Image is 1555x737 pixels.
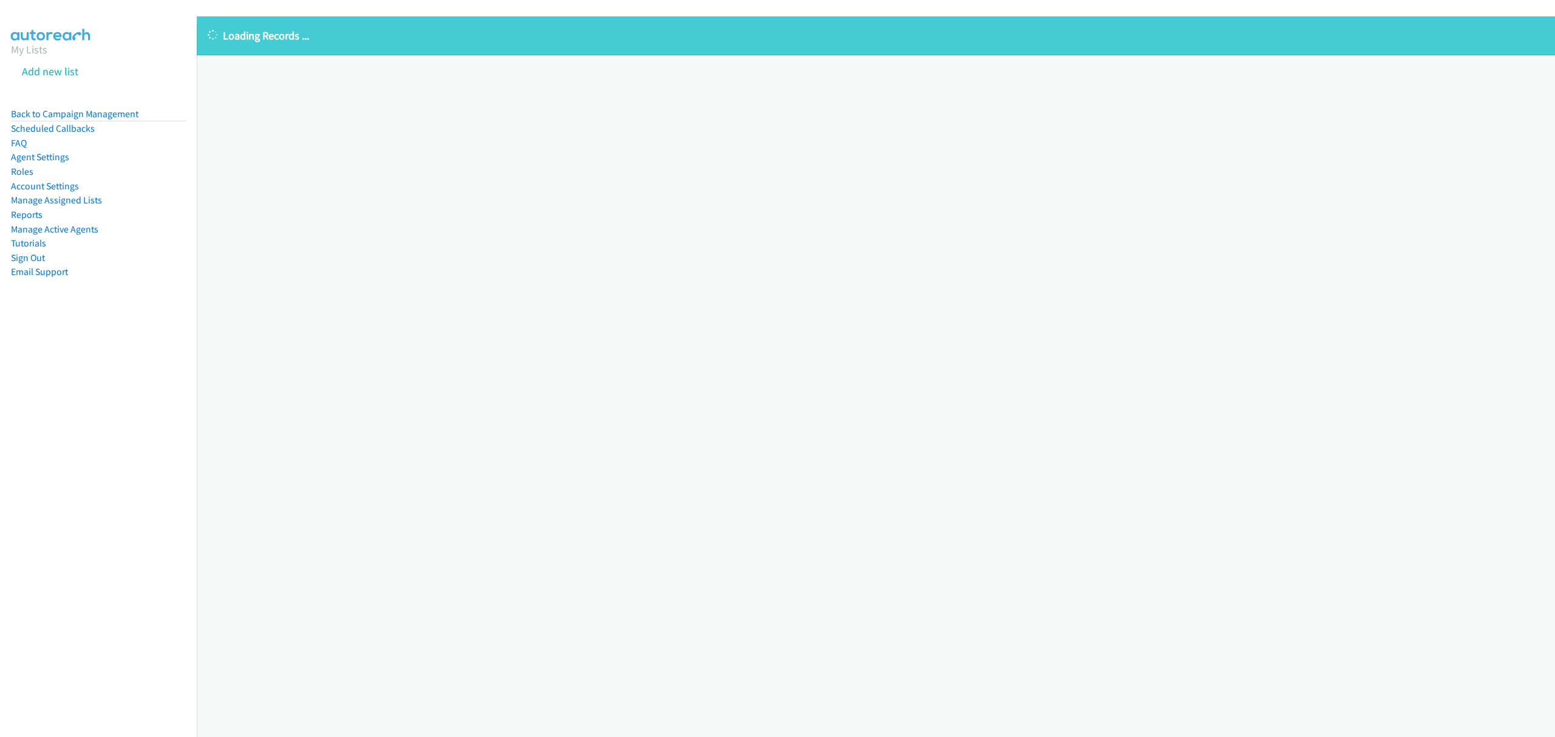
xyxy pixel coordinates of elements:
p: Loading Records ... [208,27,1544,44]
a: FAQ [11,137,27,149]
a: Back to Campaign Management [11,108,138,120]
a: Manage Assigned Lists [11,194,102,206]
a: Email Support [11,266,68,277]
a: Add new list [22,64,78,78]
a: Manage Active Agents [11,223,98,235]
a: Tutorials [11,237,46,249]
a: Roles [11,166,33,177]
a: Account Settings [11,180,79,192]
a: My Lists [11,42,47,56]
a: Scheduled Callbacks [11,123,95,134]
a: Agent Settings [11,151,69,163]
a: Sign Out [11,252,45,263]
a: Reports [11,209,43,220]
